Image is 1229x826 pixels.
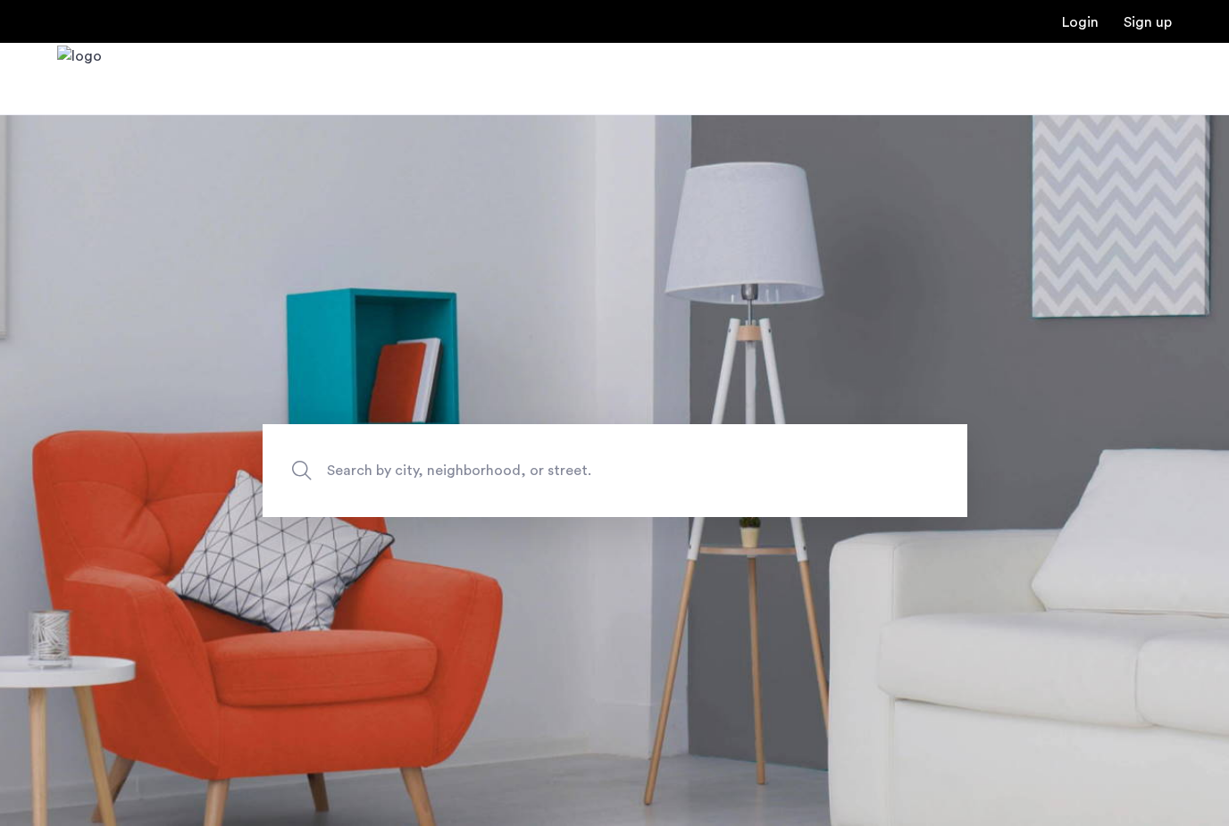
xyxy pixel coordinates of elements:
span: Search by city, neighborhood, or street. [327,458,820,482]
a: Login [1062,15,1099,29]
a: Cazamio Logo [57,46,102,113]
a: Registration [1124,15,1172,29]
input: Apartment Search [263,424,967,517]
img: logo [57,46,102,113]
